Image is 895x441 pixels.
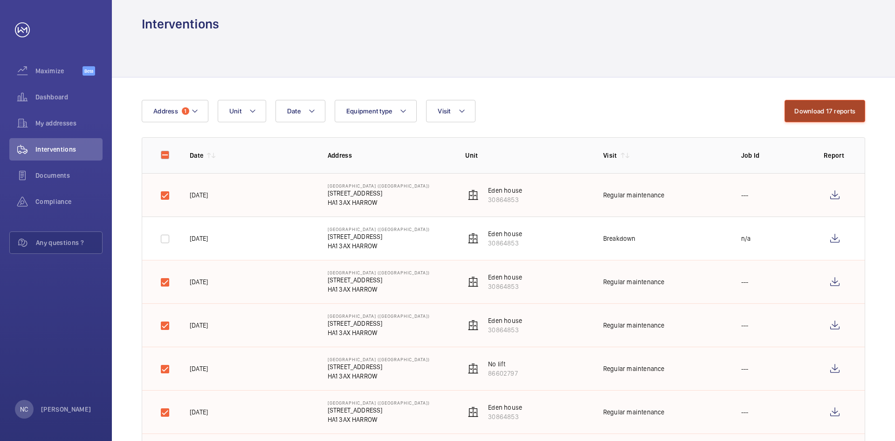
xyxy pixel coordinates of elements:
[785,100,865,122] button: Download 17 reports
[328,241,430,251] p: HA1 3AX HARROW
[468,363,479,374] img: elevator.svg
[328,189,430,198] p: [STREET_ADDRESS]
[426,100,475,122] button: Visit
[603,190,664,200] div: Regular maintenance
[488,325,522,335] p: 30864853
[182,107,189,115] span: 1
[190,234,208,243] p: [DATE]
[328,151,451,160] p: Address
[741,364,749,373] p: ---
[488,403,522,412] p: Eden house
[741,234,751,243] p: n/a
[35,145,103,154] span: Interventions
[468,189,479,201] img: elevator.svg
[741,190,749,200] p: ---
[488,273,522,282] p: Eden house
[142,100,208,122] button: Address1
[328,275,430,285] p: [STREET_ADDRESS]
[328,415,430,424] p: HA1 3AX HARROW
[328,328,430,337] p: HA1 3AX HARROW
[603,321,664,330] div: Regular maintenance
[488,369,517,378] p: 86602797
[35,197,103,206] span: Compliance
[328,362,430,371] p: [STREET_ADDRESS]
[229,107,241,115] span: Unit
[328,183,430,189] p: [GEOGRAPHIC_DATA] ([GEOGRAPHIC_DATA])
[328,270,430,275] p: [GEOGRAPHIC_DATA] ([GEOGRAPHIC_DATA])
[468,276,479,287] img: elevator.svg
[328,232,430,241] p: [STREET_ADDRESS]
[468,406,479,418] img: elevator.svg
[328,226,430,232] p: [GEOGRAPHIC_DATA] ([GEOGRAPHIC_DATA])
[328,357,430,362] p: [GEOGRAPHIC_DATA] ([GEOGRAPHIC_DATA])
[20,405,28,414] p: NC
[488,195,522,204] p: 30864853
[824,151,846,160] p: Report
[83,66,95,76] span: Beta
[741,321,749,330] p: ---
[190,407,208,417] p: [DATE]
[328,371,430,381] p: HA1 3AX HARROW
[328,285,430,294] p: HA1 3AX HARROW
[603,151,617,160] p: Visit
[488,412,522,421] p: 30864853
[41,405,91,414] p: [PERSON_NAME]
[603,407,664,417] div: Regular maintenance
[335,100,417,122] button: Equipment type
[468,233,479,244] img: elevator.svg
[603,277,664,287] div: Regular maintenance
[741,277,749,287] p: ---
[35,119,103,128] span: My addresses
[488,282,522,291] p: 30864853
[488,238,522,248] p: 30864853
[153,107,178,115] span: Address
[190,190,208,200] p: [DATE]
[488,186,522,195] p: Eden house
[603,364,664,373] div: Regular maintenance
[190,277,208,287] p: [DATE]
[190,364,208,373] p: [DATE]
[346,107,392,115] span: Equipment type
[142,15,219,33] h1: Interventions
[603,234,636,243] div: Breakdown
[190,151,203,160] p: Date
[35,66,83,76] span: Maximize
[465,151,588,160] p: Unit
[287,107,301,115] span: Date
[36,238,102,247] span: Any questions ?
[190,321,208,330] p: [DATE]
[218,100,266,122] button: Unit
[328,400,430,406] p: [GEOGRAPHIC_DATA] ([GEOGRAPHIC_DATA])
[468,320,479,331] img: elevator.svg
[488,316,522,325] p: Eden house
[328,406,430,415] p: [STREET_ADDRESS]
[35,92,103,102] span: Dashboard
[328,198,430,207] p: HA1 3AX HARROW
[328,313,430,319] p: [GEOGRAPHIC_DATA] ([GEOGRAPHIC_DATA])
[741,151,809,160] p: Job Id
[488,359,517,369] p: No lift
[328,319,430,328] p: [STREET_ADDRESS]
[35,171,103,180] span: Documents
[488,229,522,238] p: Eden house
[741,407,749,417] p: ---
[275,100,325,122] button: Date
[438,107,450,115] span: Visit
